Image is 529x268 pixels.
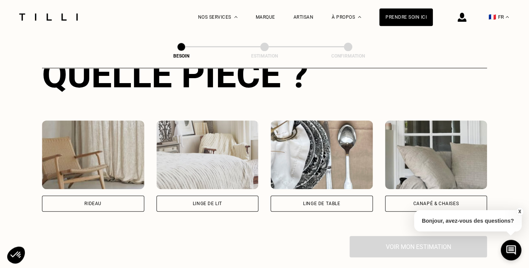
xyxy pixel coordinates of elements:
img: Tilli retouche votre Linge de lit [156,120,259,189]
p: Bonjour, avez-vous des questions? [414,210,522,231]
div: Canapé & chaises [413,201,459,206]
div: Linge de table [303,201,340,206]
img: Tilli retouche votre Rideau [42,120,144,189]
img: icône connexion [458,13,466,22]
img: Menu déroulant [234,16,237,18]
img: Tilli retouche votre Linge de table [271,120,373,189]
span: 🇫🇷 [489,13,496,21]
img: Tilli retouche votre Canapé & chaises [385,120,487,189]
div: Quelle pièce ? [42,53,487,96]
img: menu déroulant [506,16,509,18]
button: X [516,207,523,216]
div: Rideau [84,201,102,206]
div: Estimation [226,53,303,59]
a: Marque [256,14,275,20]
div: Confirmation [310,53,386,59]
img: Menu déroulant à propos [358,16,361,18]
img: Logo du service de couturière Tilli [16,13,81,21]
a: Prendre soin ici [379,8,433,26]
div: Linge de lit [193,201,222,206]
div: Besoin [143,53,219,59]
a: Artisan [294,14,314,20]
